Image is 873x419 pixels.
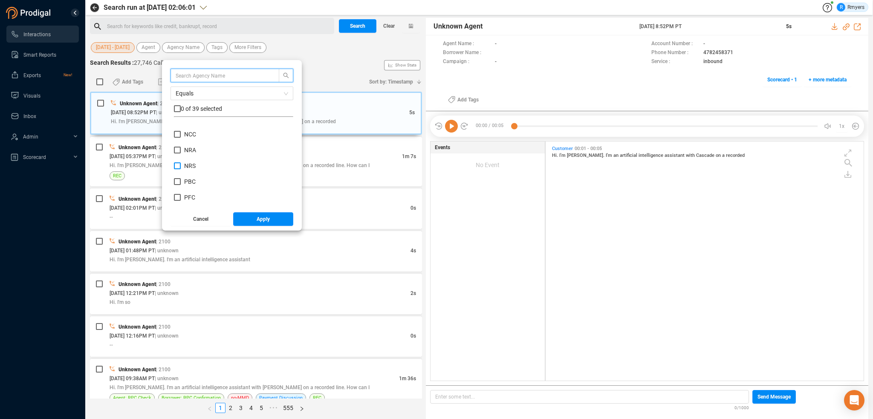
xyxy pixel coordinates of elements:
[246,403,256,413] li: 4
[104,3,196,13] span: Search run at [DATE] 02:06:01
[402,153,416,159] span: 1m 7s
[6,107,79,124] li: Inbox
[804,73,851,87] button: + more metadata
[280,403,296,413] li: 555
[110,162,370,168] span: Hi. I'm [PERSON_NAME]. I'm an artificial intelligence assistant with [PERSON_NAME] on a recorded ...
[181,105,222,112] span: 0 of 39 selected
[107,75,148,89] button: Add Tags
[110,257,250,263] span: Hi. I'm [PERSON_NAME]. I'm an artificial intelligence assistant
[552,153,559,158] span: Hi.
[468,120,514,133] span: 00:00 / 00:05
[110,384,370,390] span: Hi. I'm [PERSON_NAME]. I'm an artificial intelligence assistant with [PERSON_NAME] on a recorded ...
[369,75,413,89] span: Sort by: Timestamp
[696,153,716,158] span: Cascade
[299,406,304,411] span: right
[257,403,266,413] a: 5
[119,196,156,202] span: Unknown Agent
[236,403,246,413] a: 3
[651,40,699,49] span: Account Number :
[567,153,606,158] span: [PERSON_NAME].
[757,390,791,404] span: Send Message
[234,42,261,53] span: More Filters
[296,403,307,413] button: right
[11,66,72,84] a: ExportsNew!
[90,316,422,357] div: Unknown Agent| 2100[DATE] 12:16PM PT| unknown0s--
[613,153,620,158] span: an
[552,146,573,151] span: Customer
[111,110,156,116] span: [DATE] 08:52PM PT
[225,403,236,413] li: 2
[11,46,72,63] a: Smart Reports
[410,248,416,254] span: 4s
[155,205,179,211] span: | unknown
[156,144,171,150] span: | 2100
[313,394,321,402] span: REC
[119,239,156,245] span: Unknown Agent
[256,403,266,413] li: 5
[837,3,864,12] div: Rmyers
[110,248,155,254] span: [DATE] 01:48PM PT
[550,144,864,380] div: grid
[809,73,847,87] span: + more metadata
[279,72,293,78] span: search
[211,42,223,53] span: Tags
[11,87,72,104] a: Visuals
[435,144,450,151] span: Events
[155,290,179,296] span: | unknown
[431,153,545,176] div: No Event
[280,403,296,413] a: 555
[443,40,491,49] span: Agent Name :
[162,394,221,402] span: Borrower: RPC Confirmation
[836,120,848,132] button: 1x
[395,14,416,116] span: Show Stats
[110,214,113,220] span: --
[157,101,172,107] span: | 2100
[399,376,416,381] span: 1m 36s
[90,359,422,408] div: Unknown Agent| 2100[DATE] 09:38AM PT| unknown1m 36sHi. I'm [PERSON_NAME]. I'm an artificial intel...
[155,376,179,381] span: | unknown
[726,153,745,158] span: recorded
[23,113,36,119] span: Inbox
[162,42,205,53] button: Agency Name
[156,324,171,330] span: | 2100
[156,281,171,287] span: | 2100
[119,144,156,150] span: Unknown Agent
[156,367,171,373] span: | 2100
[134,59,166,66] span: 27,746 Calls
[110,342,113,348] span: --
[91,42,135,53] button: [DATE] - [DATE]
[559,153,567,158] span: I'm
[844,390,864,410] div: Open Intercom Messenger
[90,231,422,272] div: Unknown Agent| 2100[DATE] 01:48PM PT| unknown4sHi. I'm [PERSON_NAME]. I'm an artificial intellige...
[620,153,639,158] span: artificial
[410,205,416,211] span: 0s
[215,403,225,413] li: 1
[703,49,733,58] span: 4782458371
[113,172,121,180] span: REC
[23,154,46,160] span: Scorecard
[23,52,56,58] span: Smart Reports
[434,21,483,32] span: Unknown Agent
[839,119,844,133] span: 1x
[364,75,422,89] button: Sort by: Timestamp
[443,93,484,107] button: Add Tags
[153,75,186,89] button: Export
[110,153,155,159] span: [DATE] 05:37PM PT
[119,367,156,373] span: Unknown Agent
[606,153,613,158] span: I'm
[23,134,38,140] span: Admin
[136,42,160,53] button: Agent
[184,162,196,169] span: NRS
[216,403,225,413] a: 1
[113,394,151,402] span: Agent: RPC Check
[639,23,776,30] span: [DATE] 8:52PM PT
[6,26,79,43] li: Interactions
[90,137,422,186] div: Unknown Agent| 2100[DATE] 05:37PM PT| unknown1m 7sHi. I'm [PERSON_NAME]. I'm an artificial intell...
[6,66,79,84] li: Exports
[229,42,266,53] button: More Filters
[184,131,196,138] span: NCC
[119,324,156,330] span: Unknown Agent
[651,58,699,66] span: Service :
[410,290,416,296] span: 2s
